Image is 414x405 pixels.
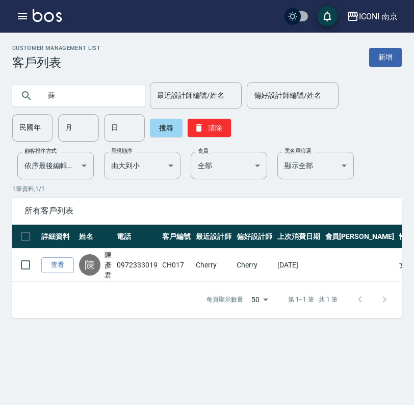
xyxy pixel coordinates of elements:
p: 每頁顯示數量 [206,295,243,304]
h2: Customer Management List [12,45,100,51]
th: 詳細資料 [39,225,76,249]
h3: 客戶列表 [12,56,100,70]
div: 由大到小 [104,152,180,179]
button: save [317,6,338,26]
button: 搜尋 [150,119,183,137]
td: Cherry [234,249,275,282]
th: 偏好設計師 [234,225,275,249]
p: 第 1–1 筆 共 1 筆 [288,295,338,304]
td: [DATE] [275,249,323,282]
label: 呈現順序 [111,147,133,155]
th: 姓名 [76,225,114,249]
a: 陳彥君 [105,250,112,280]
th: 電話 [114,225,160,249]
button: 清除 [188,119,231,137]
th: 客戶編號 [160,225,193,249]
div: 50 [247,286,272,313]
th: 上次消費日期 [275,225,323,249]
div: 全部 [191,152,267,179]
td: Cherry [193,249,234,282]
a: 查看 [41,257,74,273]
div: ICONI 南京 [359,10,398,23]
label: 黑名單篩選 [284,147,311,155]
a: 新增 [369,48,402,67]
th: 會員[PERSON_NAME] [323,225,397,249]
td: CH017 [160,249,193,282]
button: ICONI 南京 [343,6,402,27]
th: 最近設計師 [193,225,234,249]
p: 1 筆資料, 1 / 1 [12,184,402,194]
img: Logo [33,9,62,22]
div: 顯示全部 [277,152,354,179]
span: 所有客戶列表 [24,206,390,216]
div: 依序最後編輯時間 [17,152,94,179]
div: 陳 [79,254,100,276]
td: 0972333019 [114,249,160,282]
label: 顧客排序方式 [24,147,57,155]
label: 會員 [198,147,209,155]
input: 搜尋關鍵字 [41,82,137,110]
